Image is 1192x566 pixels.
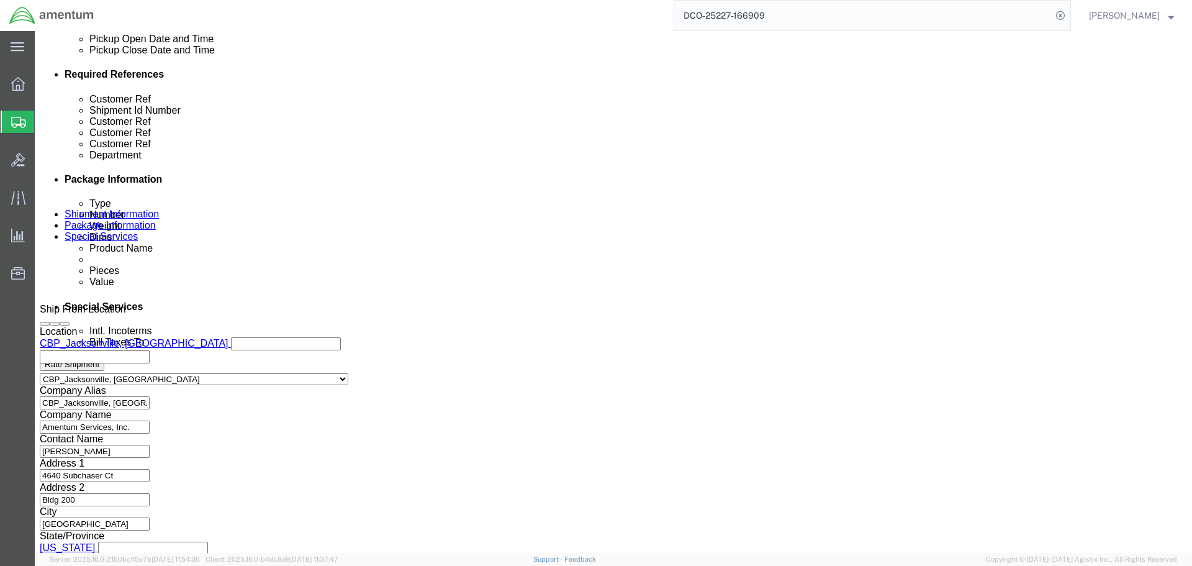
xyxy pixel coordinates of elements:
span: [DATE] 11:54:36 [151,555,200,563]
a: Feedback [564,555,596,563]
span: [DATE] 11:37:47 [290,555,338,563]
a: Support [533,555,564,563]
span: Client: 2025.16.0-b4dc8a9 [205,555,338,563]
span: Nick Riddle [1089,9,1160,22]
button: [PERSON_NAME] [1088,8,1175,23]
span: Server: 2025.16.0-21b0bc45e7b [50,555,200,563]
iframe: FS Legacy Container [35,31,1192,553]
img: logo [9,6,94,25]
input: Search for shipment number, reference number [674,1,1052,30]
span: Copyright © [DATE]-[DATE] Agistix Inc., All Rights Reserved [986,554,1177,565]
